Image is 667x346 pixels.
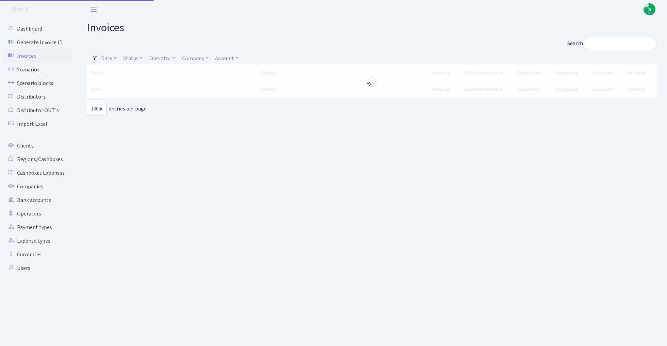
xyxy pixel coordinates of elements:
[3,63,71,76] a: Scenarios
[583,37,657,50] input: Search
[212,53,241,64] a: Account
[367,76,377,87] img: Processing...
[3,166,71,180] a: Cashboxes Expenses
[87,103,107,116] select: entries per page
[3,153,71,166] a: Regions/Cashboxes
[3,104,71,117] a: Distributor OUT's
[3,221,71,234] a: Payment types
[567,40,583,47] span: Search
[3,207,71,221] a: Operators
[120,53,145,64] a: Status
[3,248,71,261] a: Currencies
[3,261,71,275] a: Users
[3,193,71,207] a: Bank accounts
[147,53,178,64] a: Operator
[3,76,71,90] a: Scenario blocks
[3,180,71,193] a: Companies
[644,3,655,15] a: a
[3,139,71,153] a: Clients
[98,53,119,64] a: Date
[3,117,71,131] a: Import Excel
[644,3,655,15] img: admin user
[3,90,71,104] a: Distributors
[3,36,71,49] a: Generate Invoice ID
[3,234,71,248] a: Expense types
[85,4,102,15] button: Toggle navigation
[3,22,71,36] a: Dashboard
[87,103,147,116] label: entries per page
[87,20,124,36] span: invoices
[3,49,71,63] a: Invoices
[179,53,211,64] a: Company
